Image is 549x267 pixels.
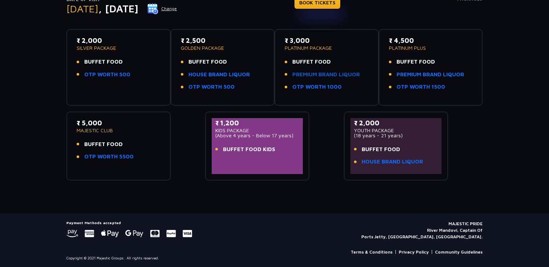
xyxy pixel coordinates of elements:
a: HOUSE BRAND LIQUOR [362,158,423,166]
p: ₹ 1,200 [215,118,299,128]
button: Change [147,3,177,15]
p: ₹ 4,500 [389,36,473,45]
a: Community Guidelines [435,249,483,255]
p: ₹ 3,000 [285,36,369,45]
h5: Payment Methods accepted [66,221,192,225]
a: OTP WORTH 1500 [396,83,445,91]
span: , [DATE] [98,3,138,15]
p: (Above 4 years - Below 17 years) [215,133,299,138]
a: OTP WORTH 1000 [292,83,342,91]
span: BUFFET FOOD [362,145,400,154]
a: OTP WORTH 500 [188,83,235,91]
p: YOUTH PACKAGE [354,128,438,133]
a: Terms & Conditions [351,249,393,255]
a: OTP WORTH 5500 [84,153,134,161]
a: PREMIUM BRAND LIQUOR [292,70,360,79]
p: PLATINUM PLUS [389,45,473,50]
p: ₹ 2,000 [77,36,160,45]
span: BUFFET FOOD [84,58,123,66]
a: PREMIUM BRAND LIQUOR [396,70,464,79]
span: BUFFET FOOD [84,140,123,149]
p: SILVER PACKAGE [77,45,160,50]
span: BUFFET FOOD [396,58,435,66]
span: BUFFET FOOD [292,58,331,66]
p: Copyright © 2021 Majestic Groups . All rights reserved. [66,255,159,261]
p: ₹ 2,500 [181,36,265,45]
p: ₹ 2,000 [354,118,438,128]
a: Privacy Policy [399,249,429,255]
span: BUFFET FOOD [188,58,227,66]
p: KIDS PACKAGE [215,128,299,133]
span: [DATE] [66,3,98,15]
a: HOUSE BRAND LIQUOR [188,70,250,79]
p: MAJESTIC CLUB [77,128,160,133]
span: BUFFET FOOD KIDS [223,145,275,154]
p: ₹ 5,000 [77,118,160,128]
p: GOLDEN PACKAGE [181,45,265,50]
p: (18 years - 21 years) [354,133,438,138]
a: OTP WORTH 500 [84,70,130,79]
p: MAJESTIC PRIDE River Mandovi, Captain Of Ports Jetty, [GEOGRAPHIC_DATA], [GEOGRAPHIC_DATA]. [361,221,483,240]
p: PLATINUM PACKAGE [285,45,369,50]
